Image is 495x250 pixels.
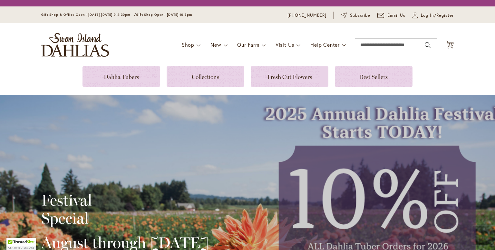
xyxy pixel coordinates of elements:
[237,41,259,48] span: Our Farm
[276,41,294,48] span: Visit Us
[182,41,194,48] span: Shop
[136,13,192,17] span: Gift Shop Open - [DATE] 10-3pm
[387,12,406,19] span: Email Us
[341,12,370,19] a: Subscribe
[377,12,406,19] a: Email Us
[425,40,431,50] button: Search
[350,12,370,19] span: Subscribe
[41,13,136,17] span: Gift Shop & Office Open - [DATE]-[DATE] 9-4:30pm /
[310,41,340,48] span: Help Center
[412,12,454,19] a: Log In/Register
[421,12,454,19] span: Log In/Register
[6,238,36,250] div: TrustedSite Certified
[41,33,109,57] a: store logo
[41,191,209,227] h2: Festival Special
[287,12,326,19] a: [PHONE_NUMBER]
[210,41,221,48] span: New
